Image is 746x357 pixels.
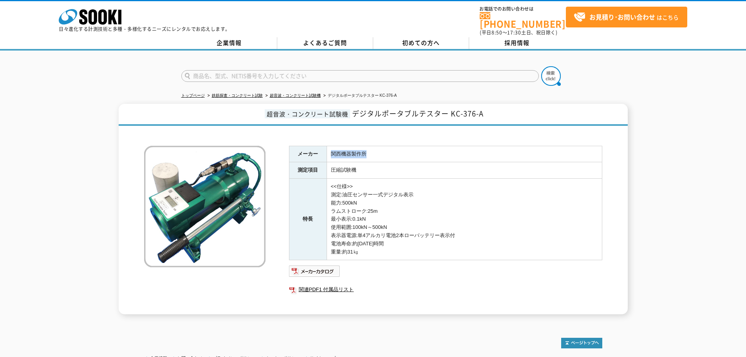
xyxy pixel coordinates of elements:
th: 測定項目 [289,162,327,179]
input: 商品名、型式、NETIS番号を入力してください [181,70,539,82]
a: トップページ [181,93,205,98]
span: 8:50 [491,29,502,36]
strong: お見積り･お問い合わせ [589,12,655,22]
img: メーカーカタログ [289,265,340,277]
a: メーカーカタログ [289,270,340,276]
span: 初めての方へ [402,38,440,47]
a: 採用情報 [469,37,565,49]
span: 超音波・コンクリート試験機 [265,109,350,118]
td: 関西機器製作所 [327,146,602,162]
a: よくあるご質問 [277,37,373,49]
img: btn_search.png [541,66,561,86]
a: 初めての方へ [373,37,469,49]
li: デジタルポータブルテスター KC-376-A [322,92,397,100]
th: 特長 [289,179,327,260]
a: 企業情報 [181,37,277,49]
img: トップページへ [561,338,602,348]
span: デジタルポータブルテスター KC-376-A [352,108,484,119]
a: お見積り･お問い合わせはこちら [566,7,687,27]
p: 日々進化する計測技術と多種・多様化するニーズにレンタルでお応えします。 [59,27,230,31]
td: <<仕様>> 測定:油圧センサー一式デジタル表示 能力:500kN ラムストローク:25m 最小表示:0.1kN 使用範囲:100kN～500kN 表示器電源:単4アルカリ電池2本ローバッテリー... [327,179,602,260]
th: メーカー [289,146,327,162]
td: 圧縮試験機 [327,162,602,179]
a: 鉄筋探査・コンクリート試験 [212,93,263,98]
span: お電話でのお問い合わせは [480,7,566,11]
img: デジタルポータブルテスター KC-376-A [144,146,266,267]
span: (平日 ～ 土日、祝日除く) [480,29,557,36]
a: 超音波・コンクリート試験機 [270,93,321,98]
a: 関連PDF1 付属品リスト [289,285,602,295]
span: 17:30 [507,29,521,36]
span: はこちら [574,11,679,23]
a: [PHONE_NUMBER] [480,12,566,28]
